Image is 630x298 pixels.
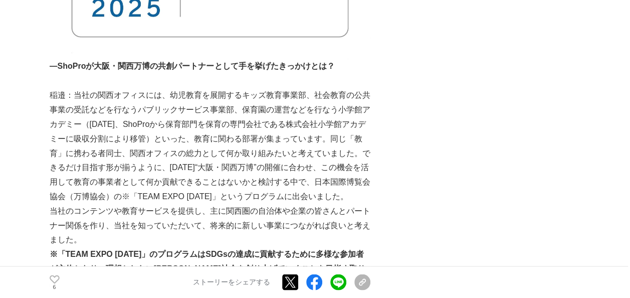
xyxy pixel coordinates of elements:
strong: ※「TEAM EXPO [DATE]」のプログラムはSDGsの達成に貢献するために多様な参加者が主体となり、理想としたい[PERSON_NAME]社会を創り上げていくことを目指す取り組み。 [50,249,365,287]
p: 6 [50,284,60,289]
p: ストーリーをシェアする [193,278,270,287]
p: 当社のコンテンツや教育サービスを提供し、主に関西圏の自治体や企業の皆さんとパートナー関係を作り、当社を知っていただいて、将来的に新しい事業につながれば良いと考えました。 [50,204,370,247]
p: 稲邉：当社の関西オフィスには、幼児教育を展開するキッズ教育事業部、社会教育の公共事業の受託などを行なうパブリックサービス事業部、保育園の運営などを行なう小学館アカデミー（[DATE]、ShoPr... [50,88,370,203]
strong: ―ShoProが大阪・関西万博の共創パートナーとして手を挙げたきっかけとは？ [50,62,335,70]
